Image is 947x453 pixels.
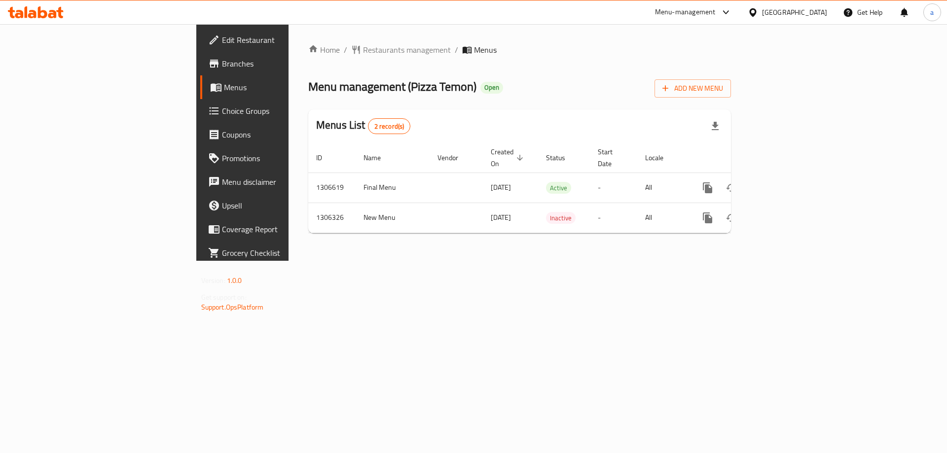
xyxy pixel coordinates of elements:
a: Support.OpsPlatform [201,301,264,314]
span: Edit Restaurant [222,34,347,46]
td: All [637,173,688,203]
span: a [930,7,934,18]
a: Menus [200,75,355,99]
td: - [590,203,637,233]
span: Coverage Report [222,223,347,235]
span: Inactive [546,212,576,224]
button: more [696,176,720,200]
span: Coupons [222,129,347,140]
span: Restaurants management [363,44,451,56]
a: Grocery Checklist [200,241,355,265]
span: Created On [491,146,526,170]
button: Change Status [720,206,743,230]
span: Upsell [222,200,347,211]
div: [GEOGRAPHIC_DATA] [762,7,827,18]
span: Menu management ( Pizza Temon ) [308,75,476,98]
a: Choice Groups [200,99,355,123]
span: Start Date [598,146,625,170]
button: Add New Menu [655,79,731,98]
span: Grocery Checklist [222,247,347,259]
div: Export file [703,114,727,138]
span: Active [546,182,571,194]
span: Locale [645,152,676,164]
div: Open [480,82,503,94]
div: Inactive [546,212,576,224]
span: Get support on: [201,291,247,304]
span: 1.0.0 [227,274,242,287]
span: Status [546,152,578,164]
a: Coverage Report [200,217,355,241]
button: more [696,206,720,230]
div: Active [546,182,571,194]
button: Change Status [720,176,743,200]
span: Choice Groups [222,105,347,117]
span: Vendor [437,152,471,164]
span: Branches [222,58,347,70]
td: New Menu [356,203,430,233]
td: - [590,173,637,203]
h2: Menus List [316,118,410,134]
a: Promotions [200,146,355,170]
div: Menu-management [655,6,716,18]
a: Menu disclaimer [200,170,355,194]
table: enhanced table [308,143,799,233]
span: Menu disclaimer [222,176,347,188]
a: Restaurants management [351,44,451,56]
span: ID [316,152,335,164]
th: Actions [688,143,799,173]
span: Menus [474,44,497,56]
nav: breadcrumb [308,44,731,56]
a: Edit Restaurant [200,28,355,52]
div: Total records count [368,118,411,134]
span: 2 record(s) [368,122,410,131]
span: Version: [201,274,225,287]
td: All [637,203,688,233]
a: Coupons [200,123,355,146]
span: [DATE] [491,211,511,224]
a: Branches [200,52,355,75]
span: [DATE] [491,181,511,194]
span: Name [364,152,394,164]
a: Upsell [200,194,355,217]
span: Menus [224,81,347,93]
li: / [455,44,458,56]
td: Final Menu [356,173,430,203]
span: Open [480,83,503,92]
span: Add New Menu [662,82,723,95]
span: Promotions [222,152,347,164]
